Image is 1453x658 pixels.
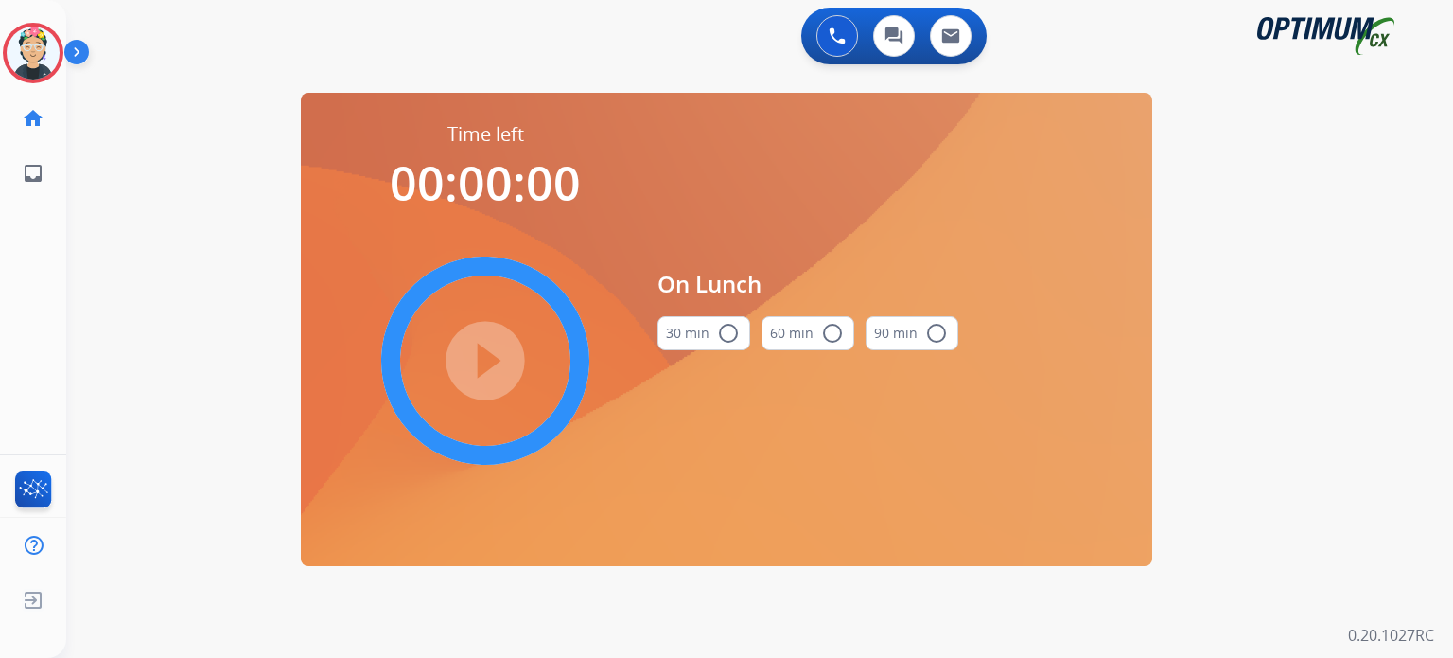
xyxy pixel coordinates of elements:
[22,107,44,130] mat-icon: home
[866,316,958,350] button: 90 min
[657,316,750,350] button: 30 min
[7,27,60,80] img: avatar
[447,121,524,148] span: Time left
[717,322,740,345] mat-icon: radio_button_unchecked
[925,322,948,345] mat-icon: radio_button_unchecked
[1348,624,1434,647] p: 0.20.1027RC
[762,316,854,350] button: 60 min
[22,162,44,185] mat-icon: inbox
[657,267,958,301] span: On Lunch
[821,322,844,345] mat-icon: radio_button_unchecked
[390,151,581,215] span: 00:00:00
